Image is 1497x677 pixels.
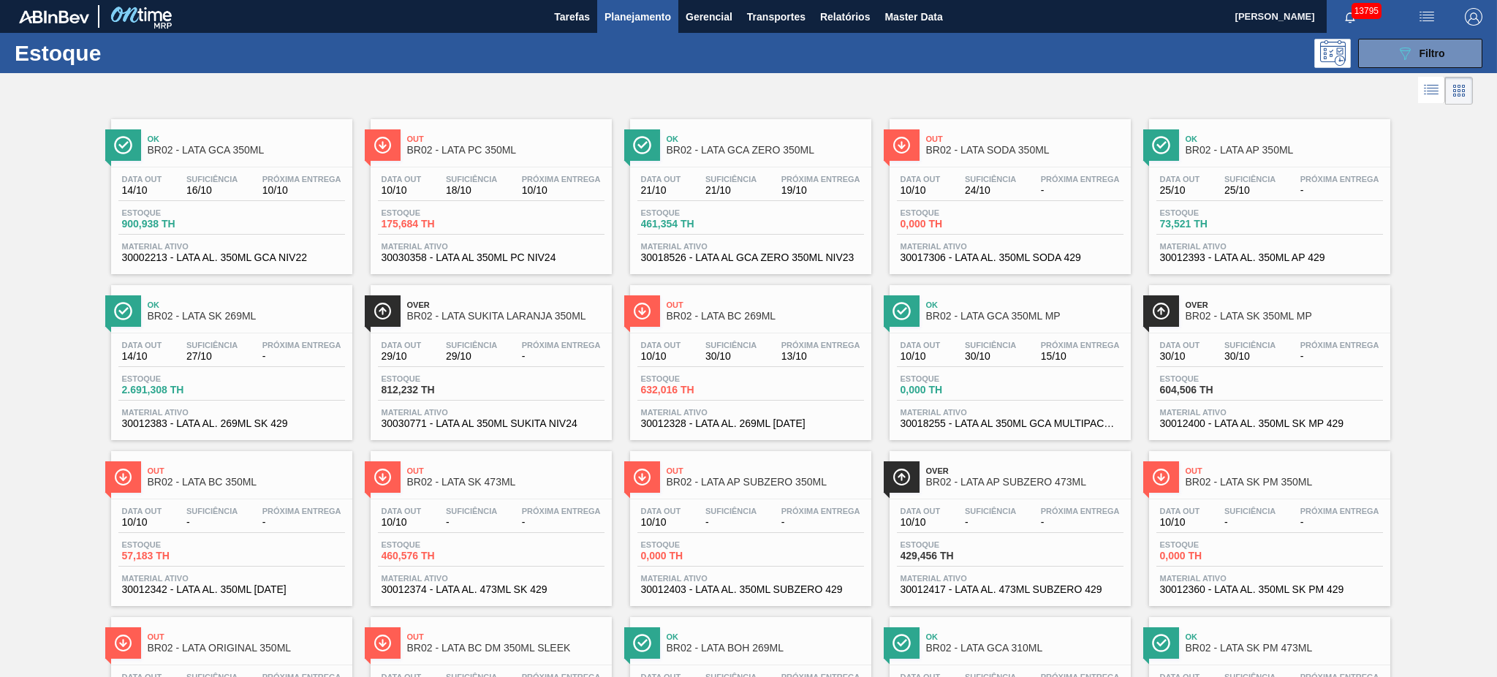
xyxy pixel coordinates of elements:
[926,643,1123,654] span: BR02 - LATA GCA 310ML
[781,351,860,362] span: 13/10
[641,341,681,349] span: Data out
[1445,77,1473,105] div: Visão em Cards
[1186,477,1383,488] span: BR02 - LATA SK PM 350ML
[1138,108,1398,274] a: ÍconeOkBR02 - LATA AP 350MLData out25/10Suficiência25/10Próxima Entrega-Estoque73,521 THMaterial ...
[619,440,879,606] a: ÍconeOutBR02 - LATA AP SUBZERO 350MLData out10/10Suficiência-Próxima Entrega-Estoque0,000 THMater...
[522,517,601,528] span: -
[1186,145,1383,156] span: BR02 - LATA AP 350ML
[1160,374,1262,383] span: Estoque
[926,477,1123,488] span: BR02 - LATA AP SUBZERO 473ML
[1300,185,1379,196] span: -
[382,408,601,417] span: Material ativo
[965,185,1016,196] span: 24/10
[1041,175,1120,184] span: Próxima Entrega
[374,302,392,320] img: Ícone
[100,108,360,274] a: ÍconeOkBR02 - LATA GCA 350MLData out14/10Suficiência16/10Próxima Entrega10/10Estoque900,938 THMat...
[407,466,605,475] span: Out
[1160,175,1200,184] span: Data out
[19,10,89,23] img: TNhmsLtSVTkK8tSr43FrP2fwEKptu5GPRR3wAAAABJRU5ErkJggg==
[114,634,132,652] img: Ícone
[446,351,497,362] span: 29/10
[122,242,341,251] span: Material ativo
[667,643,864,654] span: BR02 - LATA BOH 269ML
[382,208,484,217] span: Estoque
[1041,517,1120,528] span: -
[1224,351,1276,362] span: 30/10
[1160,219,1262,230] span: 73,521 TH
[667,466,864,475] span: Out
[1152,136,1170,154] img: Ícone
[148,145,345,156] span: BR02 - LATA GCA 350ML
[641,540,743,549] span: Estoque
[901,408,1120,417] span: Material ativo
[186,175,238,184] span: Suficiência
[374,634,392,652] img: Ícone
[641,551,743,561] span: 0,000 TH
[262,175,341,184] span: Próxima Entrega
[122,540,224,549] span: Estoque
[879,108,1138,274] a: ÍconeOutBR02 - LATA SODA 350MLData out10/10Suficiência24/10Próxima Entrega-Estoque0,000 THMateria...
[1186,311,1383,322] span: BR02 - LATA SK 350ML MP
[1152,302,1170,320] img: Ícone
[641,374,743,383] span: Estoque
[641,252,860,263] span: 30018526 - LATA AL GCA ZERO 350ML NIV23
[1160,185,1200,196] span: 25/10
[667,300,864,309] span: Out
[901,351,941,362] span: 10/10
[148,300,345,309] span: Ok
[965,351,1016,362] span: 30/10
[901,341,941,349] span: Data out
[641,517,681,528] span: 10/10
[1186,300,1383,309] span: Over
[122,418,341,429] span: 30012383 - LATA AL. 269ML SK 429
[1300,175,1379,184] span: Próxima Entrega
[148,135,345,143] span: Ok
[122,175,162,184] span: Data out
[781,517,860,528] span: -
[382,551,484,561] span: 460,576 TH
[382,540,484,549] span: Estoque
[522,507,601,515] span: Próxima Entrega
[1300,351,1379,362] span: -
[667,135,864,143] span: Ok
[901,242,1120,251] span: Material ativo
[122,517,162,528] span: 10/10
[522,185,601,196] span: 10/10
[407,477,605,488] span: BR02 - LATA SK 473ML
[1138,274,1398,440] a: ÍconeOverBR02 - LATA SK 350ML MPData out30/10Suficiência30/10Próxima Entrega-Estoque604,506 THMat...
[926,466,1123,475] span: Over
[667,632,864,641] span: Ok
[901,507,941,515] span: Data out
[901,551,1003,561] span: 429,456 TH
[186,341,238,349] span: Suficiência
[1224,507,1276,515] span: Suficiência
[965,517,1016,528] span: -
[114,302,132,320] img: Ícone
[374,136,392,154] img: Ícone
[901,175,941,184] span: Data out
[122,551,224,561] span: 57,183 TH
[641,219,743,230] span: 461,354 TH
[884,8,942,26] span: Master Data
[1160,507,1200,515] span: Data out
[892,634,911,652] img: Ícone
[705,341,757,349] span: Suficiência
[705,185,757,196] span: 21/10
[1418,8,1436,26] img: userActions
[382,517,422,528] span: 10/10
[781,507,860,515] span: Próxima Entrega
[901,219,1003,230] span: 0,000 TH
[1160,540,1262,549] span: Estoque
[926,145,1123,156] span: BR02 - LATA SODA 350ML
[360,440,619,606] a: ÍconeOutBR02 - LATA SK 473MLData out10/10Suficiência-Próxima Entrega-Estoque460,576 THMaterial at...
[633,136,651,154] img: Ícone
[926,311,1123,322] span: BR02 - LATA GCA 350ML MP
[641,408,860,417] span: Material ativo
[1420,48,1445,59] span: Filtro
[1358,39,1482,68] button: Filtro
[633,468,651,486] img: Ícone
[407,300,605,309] span: Over
[122,252,341,263] span: 30002213 - LATA AL. 350ML GCA NIV22
[122,385,224,396] span: 2.691,308 TH
[705,517,757,528] span: -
